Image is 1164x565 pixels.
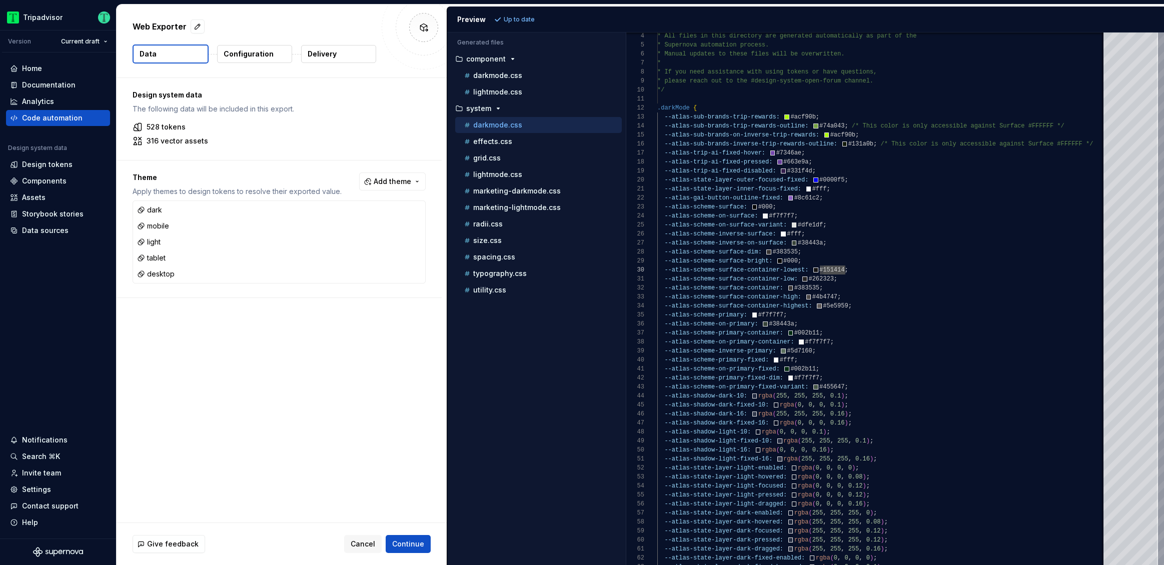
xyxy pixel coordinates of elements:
span: #7346ae [776,149,801,156]
div: Invite team [22,468,61,478]
span: #5d7160 [787,347,812,354]
span: ; [794,320,798,327]
span: ; [848,302,852,309]
span: , [805,410,809,417]
p: component [466,55,506,63]
button: marketing-lightmode.css [455,202,622,213]
a: Assets [6,189,110,205]
span: ; [827,185,830,192]
span: #f7f7f7 [805,338,830,345]
span: #acf90b [830,131,855,138]
span: --atlas-gai-button-outline-fixed: [665,194,784,201]
span: ; [823,221,827,228]
span: --atlas-scheme-surface-bright: [665,257,773,264]
span: , [823,419,827,426]
div: 24 [626,211,644,220]
div: 21 [626,184,644,193]
span: --atlas-scheme-inverse-on-surface: [665,239,787,246]
p: Design system data [133,90,426,100]
button: TripadvisorThomas Dittmer [2,6,114,28]
div: Contact support [22,501,79,511]
div: 5 [626,40,644,49]
button: lightmode.css [455,86,622,97]
span: ; [823,239,827,246]
span: --atlas-scheme-inverse-surface: [665,230,776,237]
a: Invite team [6,465,110,481]
span: * All files in this directory are generated autom [657,32,834,39]
a: Design tokens [6,156,110,172]
span: 255 [776,410,787,417]
span: ; [837,293,841,300]
span: --atlas-scheme-surface-container-lowest: [665,266,809,273]
p: effects.css [473,137,512,145]
span: #fff [812,185,827,192]
p: darkmode.css [473,71,522,79]
span: 255 [776,392,787,399]
button: Search ⌘K [6,448,110,464]
p: 528 tokens [147,122,186,132]
span: 0.16 [830,419,845,426]
p: marketing-darkmode.css [473,187,561,195]
span: 0.1 [830,392,841,399]
div: 27 [626,238,644,247]
div: 26 [626,229,644,238]
div: Version [8,37,31,45]
span: , [801,401,805,408]
div: Analytics [22,96,54,106]
div: 42 [626,373,644,382]
div: light [137,237,161,247]
span: #262323 [809,275,834,282]
span: .darkMode [657,104,690,111]
span: ; [845,383,848,390]
div: 46 [626,409,644,418]
span: --atlas-shadow-dark-fixed-10: [665,401,769,408]
p: Delivery [308,49,337,59]
span: #acf90b [791,113,816,120]
button: Continue [386,535,431,553]
div: 12 [626,103,644,112]
span: e questions, [834,68,877,75]
span: #383535 [773,248,798,255]
span: ; [819,374,823,381]
p: Apply themes to design tokens to resolve their exported value. [133,186,342,196]
span: --atlas-scheme-on-surface-variant: [665,221,787,228]
div: 37 [626,328,644,337]
p: size.css [473,236,502,244]
span: ; [819,329,823,336]
div: Help [22,517,38,527]
span: * Manual updates to these files will be overwritt [657,50,834,57]
div: 6 [626,49,644,58]
span: ; [798,248,801,255]
div: desktop [137,269,175,279]
a: Data sources [6,222,110,238]
span: --atlas-shadow-dark-10: [665,392,748,399]
button: lightmode.css [455,169,622,180]
span: Give feedback [147,539,199,549]
span: #4b4747 [812,293,837,300]
button: darkmode.css [455,70,622,81]
span: --atlas-sub-brands-inverse-trip-rewards-outline: [665,140,838,147]
span: ; [812,167,816,174]
span: #383535 [794,284,819,291]
span: rgba [780,401,794,408]
a: Components [6,173,110,189]
span: ) [841,401,845,408]
span: ) [845,410,848,417]
span: #8c61c2 [794,194,819,201]
span: ; [801,149,805,156]
span: ; [819,194,823,201]
button: Current draft [57,34,112,48]
div: 4 [626,31,644,40]
span: --atlas-scheme-surface-container: [665,284,784,291]
span: #002b11 [791,365,816,372]
span: ) [845,419,848,426]
div: 34 [626,301,644,310]
span: #fff [780,356,794,363]
span: --atlas-sub-brands-on-inverse-trip-rewards: [665,131,820,138]
div: 14 [626,121,644,130]
span: --atlas-scheme-surface-container-high: [665,293,802,300]
img: 0ed0e8b8-9446-497d-bad0-376821b19aa5.png [7,11,19,23]
span: ; [812,347,816,354]
span: 0 [798,401,801,408]
span: #0000f5 [819,176,844,183]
